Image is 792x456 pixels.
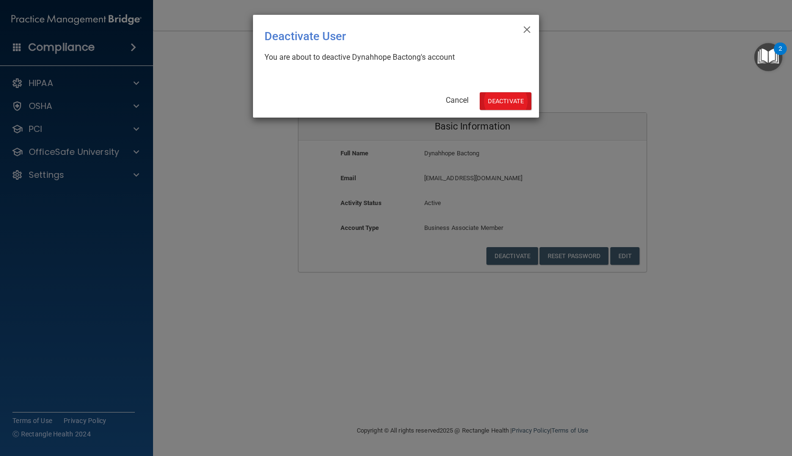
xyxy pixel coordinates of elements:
a: Cancel [446,96,469,105]
button: Deactivate [480,92,531,110]
div: Deactivate User [264,22,488,50]
iframe: Drift Widget Chat Controller [627,388,781,426]
div: 2 [779,49,782,61]
div: You are about to deactive Dynahhope Bactong's account [264,52,520,63]
span: × [523,19,531,38]
button: Open Resource Center, 2 new notifications [754,43,782,71]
